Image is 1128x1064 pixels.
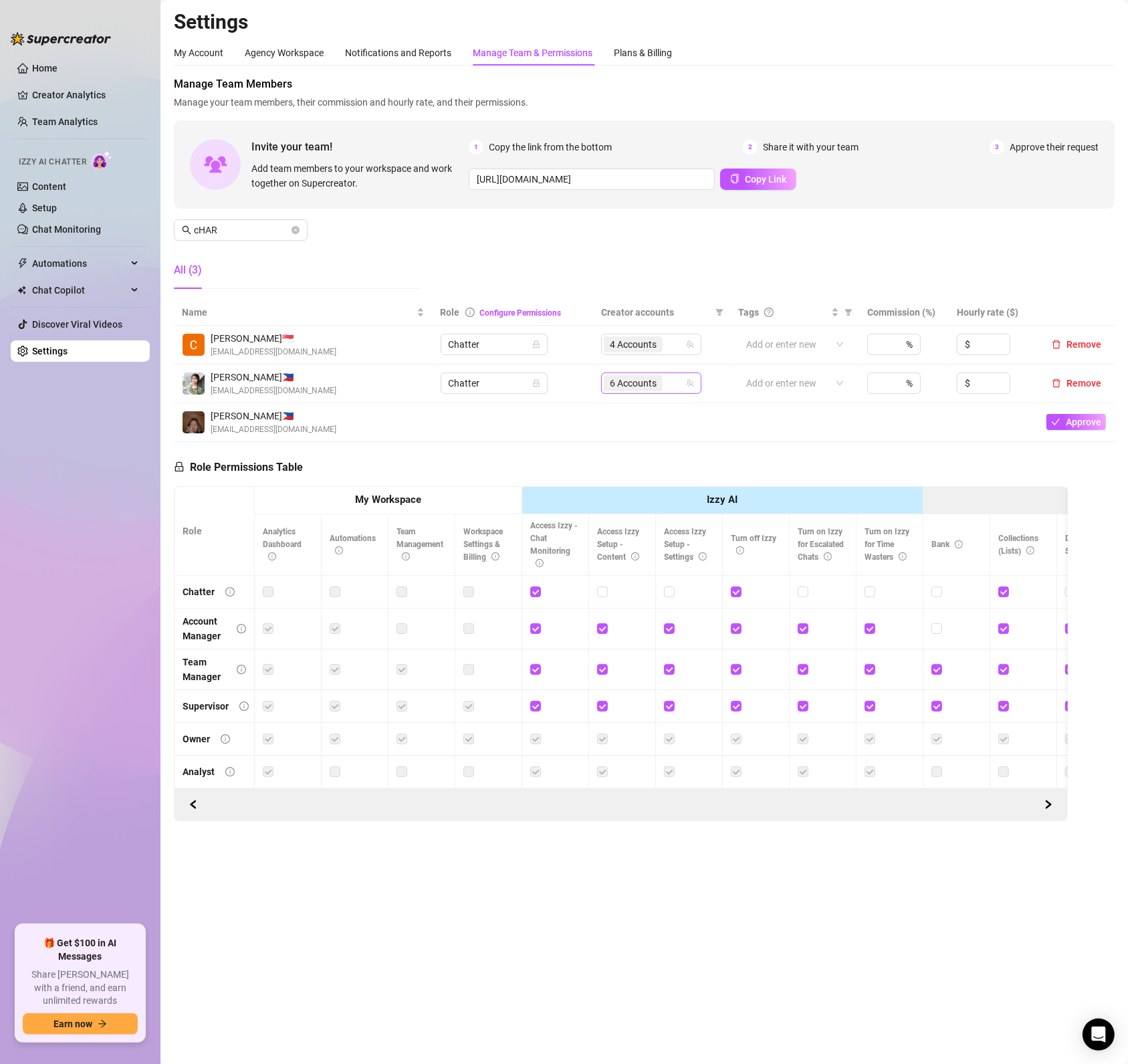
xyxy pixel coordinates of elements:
span: info-circle [239,702,249,711]
span: Approve their request [1010,140,1099,154]
span: 2 [743,140,758,154]
span: Access Izzy - Chat Monitoring [530,521,578,568]
span: info-circle [955,540,963,548]
span: Automations [32,253,127,274]
span: Approve [1066,417,1101,427]
span: info-circle [699,552,707,560]
span: Earn now [53,1019,92,1029]
span: info-circle [225,767,235,776]
span: filter [713,302,726,322]
span: delete [1052,340,1061,349]
img: AI Chatter [92,150,112,170]
span: Turn on Izzy for Time Wasters [865,527,909,562]
span: Disconnect Session [1065,534,1107,556]
button: Scroll Forward [183,794,204,815]
span: info-circle [465,308,475,317]
span: Name [182,305,414,320]
span: 6 Accounts [610,376,657,391]
span: info-circle [237,665,246,674]
a: Discover Viral Videos [32,319,122,330]
span: info-circle [491,552,499,560]
span: Team Management [397,527,443,562]
span: filter [842,302,855,322]
span: Remove [1066,378,1101,389]
img: Chat Copilot [17,286,26,295]
span: 4 Accounts [604,336,663,352]
span: 🎁 Get $100 in AI Messages [23,937,138,963]
span: [EMAIL_ADDRESS][DOMAIN_NAME] [211,346,336,358]
span: info-circle [237,624,246,633]
span: Chatter [449,334,540,354]
button: Earn nowarrow-right [23,1013,138,1035]
img: logo-BBDzfeDw.svg [11,32,111,45]
th: Commission (%) [859,300,949,326]
span: info-circle [335,546,343,554]
span: Add team members to your workspace and work together on Supercreator. [251,161,463,191]
span: delete [1052,379,1061,388]
span: info-circle [736,546,744,554]
a: Setup [32,203,57,213]
span: team [686,379,694,387]
a: Settings [32,346,68,356]
span: copy [730,174,740,183]
span: Share [PERSON_NAME] with a friend, and earn unlimited rewards [23,968,138,1008]
a: Content [32,181,66,192]
span: lock [532,340,540,348]
span: Access Izzy Setup - Content [597,527,639,562]
a: Team Analytics [32,116,98,127]
span: [PERSON_NAME] 🇵🇭 [211,409,336,423]
a: Configure Permissions [480,308,562,318]
div: Supervisor [183,699,229,714]
span: info-circle [824,552,832,560]
button: Remove [1046,336,1107,352]
h5: Role Permissions Table [174,459,303,475]
span: Turn off Izzy [731,534,776,556]
div: My Account [174,45,223,60]
span: Share it with your team [763,140,859,154]
span: filter [844,308,853,316]
div: Analyst [183,764,215,779]
span: team [686,340,694,348]
a: Home [32,63,58,74]
button: close-circle [292,226,300,234]
div: Team Manager [183,655,226,684]
span: info-circle [899,552,907,560]
h2: Settings [174,9,1115,35]
span: Chat Copilot [32,280,127,301]
a: Creator Analytics [32,84,139,106]
span: Collections (Lists) [998,534,1038,556]
span: info-circle [1026,546,1034,554]
span: Tags [738,305,759,320]
button: Scroll Backward [1038,794,1059,815]
span: [EMAIL_ADDRESS][DOMAIN_NAME] [211,385,336,397]
span: [PERSON_NAME] 🇸🇬 [211,331,336,346]
span: 3 [990,140,1004,154]
span: lock [532,379,540,387]
span: info-circle [402,552,410,560]
span: thunderbolt [17,258,28,269]
span: Access Izzy Setup - Settings [664,527,707,562]
button: Remove [1046,375,1107,391]
span: 4 Accounts [610,337,657,352]
span: [EMAIL_ADDRESS][DOMAIN_NAME] [211,423,336,436]
span: Izzy AI Chatter [19,156,86,169]
span: info-circle [536,559,544,567]
th: Hourly rate ($) [949,300,1038,326]
span: Copy Link [745,174,786,185]
span: Copy the link from the bottom [489,140,612,154]
span: Remove [1066,339,1101,350]
img: Charlene Gomez [183,411,205,433]
span: check [1051,417,1060,427]
span: Role [441,307,460,318]
span: Manage your team members, their commission and hourly rate, and their permissions. [174,95,1115,110]
span: Invite your team! [251,138,469,155]
span: info-circle [225,587,235,597]
button: Copy Link [720,169,796,190]
span: left [189,800,198,809]
a: Chat Monitoring [32,224,101,235]
span: Manage Team Members [174,76,1115,92]
strong: Izzy AI [707,494,738,506]
span: Bank [931,540,963,549]
img: Charlotte Acogido [183,334,205,356]
input: Search members [194,223,289,237]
